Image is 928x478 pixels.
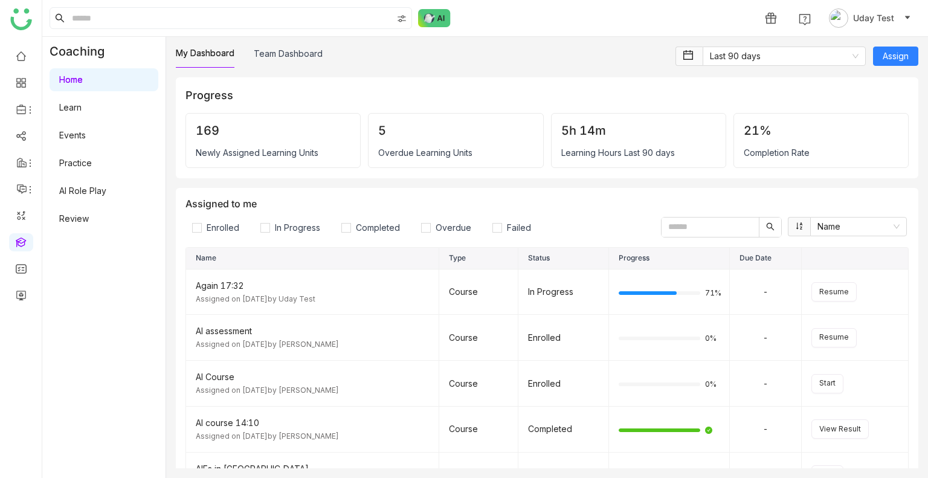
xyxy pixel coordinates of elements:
[819,332,849,343] span: Resume
[397,14,407,24] img: search-type.svg
[42,37,123,66] div: Coaching
[819,378,836,389] span: Start
[811,328,857,347] button: Resume
[744,147,898,158] div: Completion Rate
[10,8,32,30] img: logo
[873,47,918,66] button: Assign
[59,186,106,196] a: AI Role Play
[378,147,533,158] div: Overdue Learning Units
[528,377,599,390] div: Enrolled
[730,248,802,270] th: Due Date
[185,87,909,103] div: Progress
[817,218,900,236] nz-select-item: Name
[418,9,451,27] img: ask-buddy-normal.svg
[449,331,509,344] div: Course
[202,222,244,233] span: Enrolled
[811,419,869,439] button: View Result
[710,47,859,65] nz-select-item: Last 90 days
[176,48,234,58] a: My Dashboard
[609,248,730,270] th: Progress
[730,315,802,361] td: -
[196,339,429,350] div: Assigned on [DATE] by [PERSON_NAME]
[196,325,429,338] div: AI assessment
[449,377,509,390] div: Course
[196,416,429,430] div: AI course 14:10
[744,123,898,138] div: 21%
[196,385,429,396] div: Assigned on [DATE] by [PERSON_NAME]
[185,198,909,237] div: Assigned to me
[528,285,599,299] div: In Progress
[196,462,429,476] div: AIFs in [GEOGRAPHIC_DATA]
[196,279,429,292] div: Again 17:32
[196,370,429,384] div: AI Course
[254,48,323,59] a: Team Dashboard
[730,407,802,453] td: -
[799,13,811,25] img: help.svg
[449,285,509,299] div: Course
[819,424,861,435] span: View Result
[449,422,509,436] div: Course
[196,294,429,305] div: Assigned on [DATE] by Uday Test
[730,270,802,315] td: -
[705,335,720,342] span: 0%
[811,282,857,302] button: Resume
[829,8,848,28] img: avatar
[59,130,86,140] a: Events
[59,158,92,168] a: Practice
[502,222,536,233] span: Failed
[826,8,913,28] button: Uday Test
[270,222,325,233] span: In Progress
[59,102,82,112] a: Learn
[819,286,849,298] span: Resume
[378,123,533,138] div: 5
[561,147,716,158] div: Learning Hours Last 90 days
[196,431,429,442] div: Assigned on [DATE] by [PERSON_NAME]
[518,248,609,270] th: Status
[561,123,716,138] div: 5h 14m
[853,11,894,25] span: Uday Test
[196,147,350,158] div: Newly Assigned Learning Units
[59,74,83,85] a: Home
[186,248,439,270] th: Name
[811,374,843,393] button: Start
[439,248,519,270] th: Type
[196,123,350,138] div: 169
[431,222,476,233] span: Overdue
[59,213,89,224] a: Review
[705,289,720,297] span: 71%
[883,50,909,63] span: Assign
[730,361,802,407] td: -
[528,422,599,436] div: Completed
[528,331,599,344] div: Enrolled
[351,222,405,233] span: Completed
[705,381,720,388] span: 0%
